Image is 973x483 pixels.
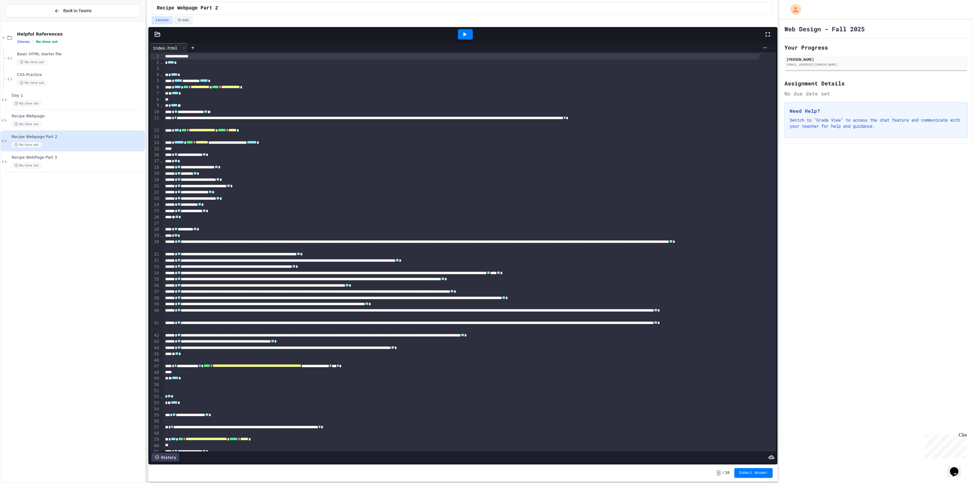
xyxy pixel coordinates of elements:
[150,400,160,406] div: 53
[150,363,160,370] div: 47
[150,152,160,158] div: 16
[150,177,160,183] div: 20
[150,102,160,109] div: 9
[739,471,768,475] span: Submit Answer
[150,424,160,431] div: 57
[150,388,160,394] div: 51
[150,220,160,226] div: 27
[150,351,160,357] div: 45
[722,471,724,475] span: /
[784,90,968,97] div: No due date set
[150,233,160,239] div: 29
[150,257,160,264] div: 32
[734,468,773,478] button: Submit Answer
[790,107,962,115] h3: Need Help?
[152,16,173,24] button: Lesson
[12,142,41,148] span: No time set
[150,418,160,424] div: 56
[150,127,160,134] div: 12
[150,345,160,351] div: 44
[716,470,721,476] span: -
[784,79,968,88] h2: Assignment Details
[790,117,962,129] p: Switch to "Grade View" to access the chat feature and communicate with your teacher for help and ...
[150,164,160,171] div: 18
[150,264,160,270] div: 33
[150,357,160,364] div: 46
[725,471,729,475] span: 10
[786,57,966,62] div: [PERSON_NAME]
[17,80,47,86] span: No time set
[150,208,160,214] div: 25
[150,60,160,66] div: 2
[17,72,144,78] span: CSS Practice
[160,158,163,163] span: Fold line
[12,121,41,127] span: No time set
[150,320,160,333] div: 41
[150,370,160,376] div: 48
[150,214,160,221] div: 26
[784,43,968,52] h2: Your Progress
[150,53,160,60] div: 1
[150,339,160,345] div: 43
[150,183,160,189] div: 21
[12,155,144,160] span: Recipe WebPage Part 3
[160,233,163,238] span: Fold line
[923,432,967,458] iframe: chat widget
[150,72,160,78] div: 4
[12,163,41,168] span: No time set
[786,62,966,67] div: [EMAIL_ADDRESS][DOMAIN_NAME]
[150,134,160,140] div: 13
[150,430,160,436] div: 58
[160,72,163,77] span: Fold line
[947,459,967,477] iframe: chat widget
[150,90,160,97] div: 7
[150,189,160,196] div: 22
[150,394,160,400] div: 52
[150,251,160,258] div: 31
[151,453,179,461] div: History
[150,140,160,146] div: 14
[150,375,160,382] div: 49
[150,226,160,233] div: 28
[160,60,163,65] span: Fold line
[36,40,58,44] span: No time set
[157,5,218,12] span: Recipe Webpage Part 2
[784,2,803,16] div: My Account
[150,382,160,388] div: 50
[150,289,160,295] div: 37
[150,283,160,289] div: 36
[150,78,160,84] div: 5
[12,114,144,119] span: Recipe Webpage
[150,239,160,251] div: 30
[150,301,160,308] div: 39
[150,43,188,52] div: index.html
[12,134,144,140] span: Recipe Webpage Part 2
[12,93,144,98] span: Day 1
[150,295,160,302] div: 38
[150,158,160,164] div: 17
[17,31,144,37] span: Helpful References
[150,443,160,449] div: 60
[150,202,160,208] div: 24
[150,276,160,283] div: 35
[150,270,160,277] div: 34
[150,146,160,152] div: 15
[17,40,30,44] span: 2 items
[150,406,160,412] div: 54
[150,308,160,320] div: 40
[150,449,160,455] div: 61
[160,103,163,108] span: Fold line
[150,115,160,127] div: 11
[2,2,42,39] div: Chat with us now!Close
[5,4,140,17] button: Back to Teams
[63,8,92,14] span: Back to Teams
[150,333,160,339] div: 42
[12,101,41,106] span: No time set
[150,97,160,103] div: 8
[150,45,180,51] div: index.html
[17,52,144,57] span: Basic HTML starter file
[160,394,163,399] span: Fold line
[150,195,160,202] div: 23
[174,16,193,24] button: Grade
[150,84,160,91] div: 6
